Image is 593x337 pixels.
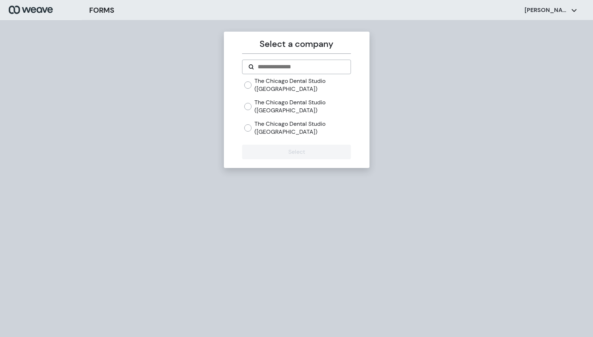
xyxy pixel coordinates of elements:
h3: FORMS [89,5,114,16]
p: [PERSON_NAME] [525,6,568,14]
label: The Chicago Dental Studio ([GEOGRAPHIC_DATA]) [254,77,351,93]
p: Select a company [242,37,351,51]
label: The Chicago Dental Studio ([GEOGRAPHIC_DATA]) [254,99,351,114]
input: Search [257,63,345,71]
label: The Chicago Dental Studio ([GEOGRAPHIC_DATA]) [254,120,351,136]
button: Select [242,145,351,159]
